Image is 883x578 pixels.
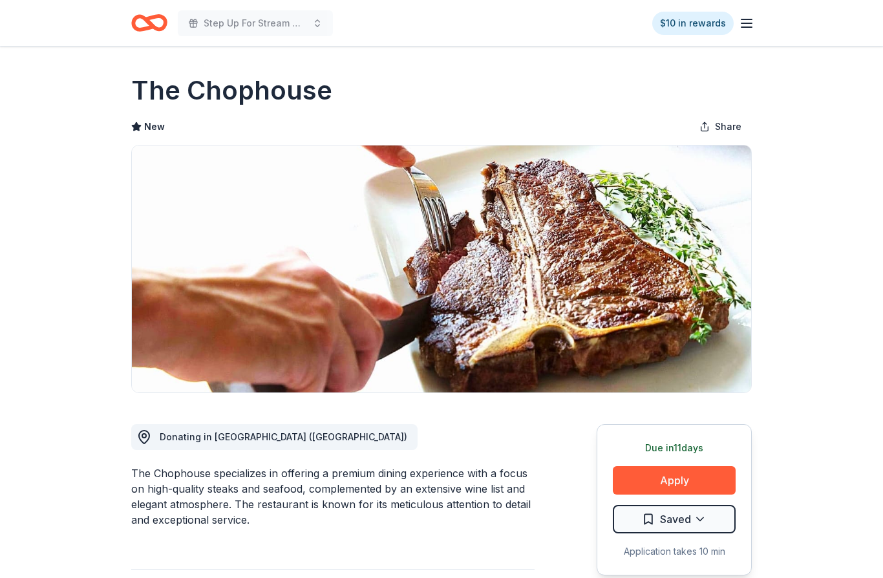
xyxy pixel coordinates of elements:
button: Saved [613,505,736,533]
button: Apply [613,466,736,495]
span: Donating in [GEOGRAPHIC_DATA] ([GEOGRAPHIC_DATA]) [160,431,407,442]
h1: The Chophouse [131,72,332,109]
a: $10 in rewards [652,12,734,35]
div: Application takes 10 min [613,544,736,559]
span: Step Up For Stream Gift Basket Raffle [204,16,307,31]
span: New [144,119,165,134]
span: Saved [660,511,691,528]
img: Image for The Chophouse [132,145,751,392]
div: Due in 11 days [613,440,736,456]
a: Home [131,8,167,38]
span: Share [715,119,741,134]
button: Share [689,114,752,140]
div: The Chophouse specializes in offering a premium dining experience with a focus on high-quality st... [131,466,535,528]
button: Step Up For Stream Gift Basket Raffle [178,10,333,36]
